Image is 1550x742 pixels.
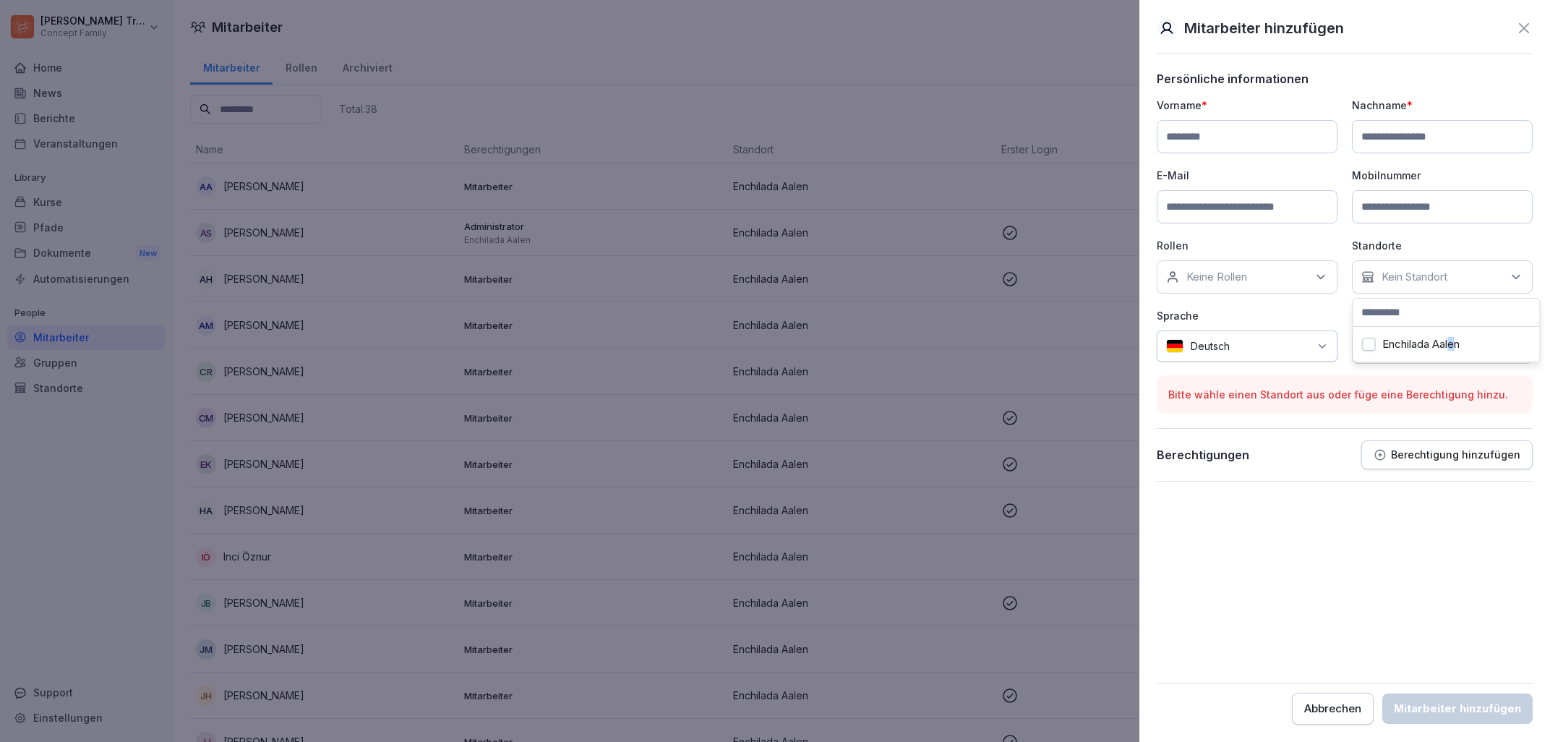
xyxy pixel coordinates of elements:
p: Persönliche informationen [1157,72,1533,86]
p: Bitte wähle einen Standort aus oder füge eine Berechtigung hinzu. [1168,387,1521,402]
button: Berechtigung hinzufügen [1361,440,1533,469]
p: Rollen [1157,238,1337,253]
button: Abbrechen [1292,693,1374,725]
p: Vorname [1157,98,1337,113]
img: de.svg [1166,339,1183,353]
div: Mitarbeiter hinzufügen [1394,701,1521,717]
p: Kein Standort [1382,270,1447,284]
label: Enchilada Aalen [1382,338,1460,351]
div: Deutsch [1157,331,1337,362]
button: Mitarbeiter hinzufügen [1382,694,1533,724]
p: Mitarbeiter hinzufügen [1184,17,1344,39]
p: Keine Rollen [1186,270,1247,284]
p: Mobilnummer [1352,168,1533,183]
p: Nachname [1352,98,1533,113]
p: Berechtigung hinzufügen [1391,449,1520,461]
div: Abbrechen [1304,701,1361,717]
p: Berechtigungen [1157,448,1249,462]
p: E-Mail [1157,168,1337,183]
p: Standorte [1352,238,1533,253]
p: Sprache [1157,308,1337,323]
